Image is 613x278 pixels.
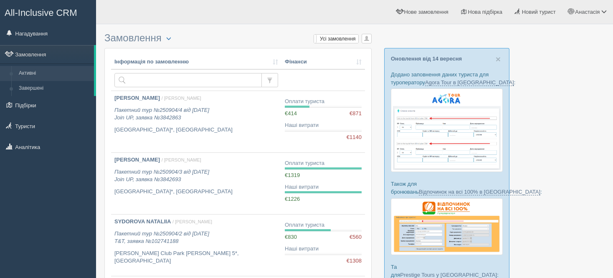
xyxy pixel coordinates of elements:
[162,157,201,162] span: / [PERSON_NAME]
[111,153,281,214] a: [PERSON_NAME] / [PERSON_NAME] Пакетний тур №250904/3 від [DATE]Join UP, заявка №3842693 [GEOGRAPH...
[496,54,501,64] span: ×
[522,9,556,15] span: Новий турист
[285,196,300,202] span: €1226
[468,9,503,15] span: Нова підбірка
[114,95,160,101] b: [PERSON_NAME]
[162,96,201,101] span: / [PERSON_NAME]
[285,98,362,106] div: Оплати туриста
[114,188,278,196] p: [GEOGRAPHIC_DATA]*, [GEOGRAPHIC_DATA]
[111,215,281,276] a: SYDOROVA NATALIIA / [PERSON_NAME] Пакетний тур №250904/2 від [DATE]T&T, заявка №102741188 [PERSON...
[350,233,362,241] span: €560
[404,9,448,15] span: Нове замовлення
[114,126,278,134] p: [GEOGRAPHIC_DATA]*, [GEOGRAPHIC_DATA]
[496,55,501,63] button: Close
[111,91,281,152] a: [PERSON_NAME] / [PERSON_NAME] Пакетний тур №250904/4 від [DATE]Join UP, заявка №3842863 [GEOGRAPH...
[285,159,362,167] div: Оплати туриста
[347,134,362,142] span: €1140
[419,189,540,195] a: Відпочинок на всі 100% в [GEOGRAPHIC_DATA]
[15,81,94,96] a: Завершені
[114,230,209,245] i: Пакетний тур №250904/2 від [DATE] T&T, заявка №102741188
[347,257,362,265] span: €1308
[285,245,362,253] div: Наші витрати
[114,250,278,265] p: [PERSON_NAME] Club Park [PERSON_NAME] 5*, [GEOGRAPHIC_DATA]
[350,110,362,118] span: €871
[575,9,600,15] span: Анастасія
[15,66,94,81] a: Активні
[285,221,362,229] div: Оплати туриста
[285,183,362,191] div: Наші витрати
[285,110,297,116] span: €414
[314,35,358,43] label: Усі замовлення
[0,0,96,23] a: All-Inclusive CRM
[425,79,514,86] a: Agora Tour в [GEOGRAPHIC_DATA]
[285,172,300,178] span: €1319
[114,107,209,121] i: Пакетний тур №250904/4 від [DATE] Join UP, заявка №3842863
[5,8,77,18] span: All-Inclusive CRM
[114,58,278,66] a: Інформація по замовленню
[114,169,209,183] i: Пакетний тур №250904/3 від [DATE] Join UP, заявка №3842693
[391,71,503,86] p: Додано заповнення даних туриста для туроператору :
[391,56,462,62] a: Оновлення від 14 вересня
[114,73,262,87] input: Пошук за номером замовлення, ПІБ або паспортом туриста
[285,58,362,66] a: Фінанси
[391,180,503,196] p: Також для бронювань :
[285,121,362,129] div: Наші витрати
[285,234,297,240] span: €830
[104,33,372,44] h3: Замовлення
[391,88,503,172] img: agora-tour-%D1%84%D0%BE%D1%80%D0%BC%D0%B0-%D0%B1%D1%80%D0%BE%D0%BD%D1%8E%D0%B2%D0%B0%D0%BD%D0%BD%...
[114,157,160,163] b: [PERSON_NAME]
[172,219,212,224] span: / [PERSON_NAME]
[391,198,503,255] img: otdihnavse100--%D1%84%D0%BE%D1%80%D0%BC%D0%B0-%D0%B1%D1%80%D0%BE%D0%BD%D0%B8%D1%80%D0%BE%D0%B2%D0...
[114,218,171,225] b: SYDOROVA NATALIIA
